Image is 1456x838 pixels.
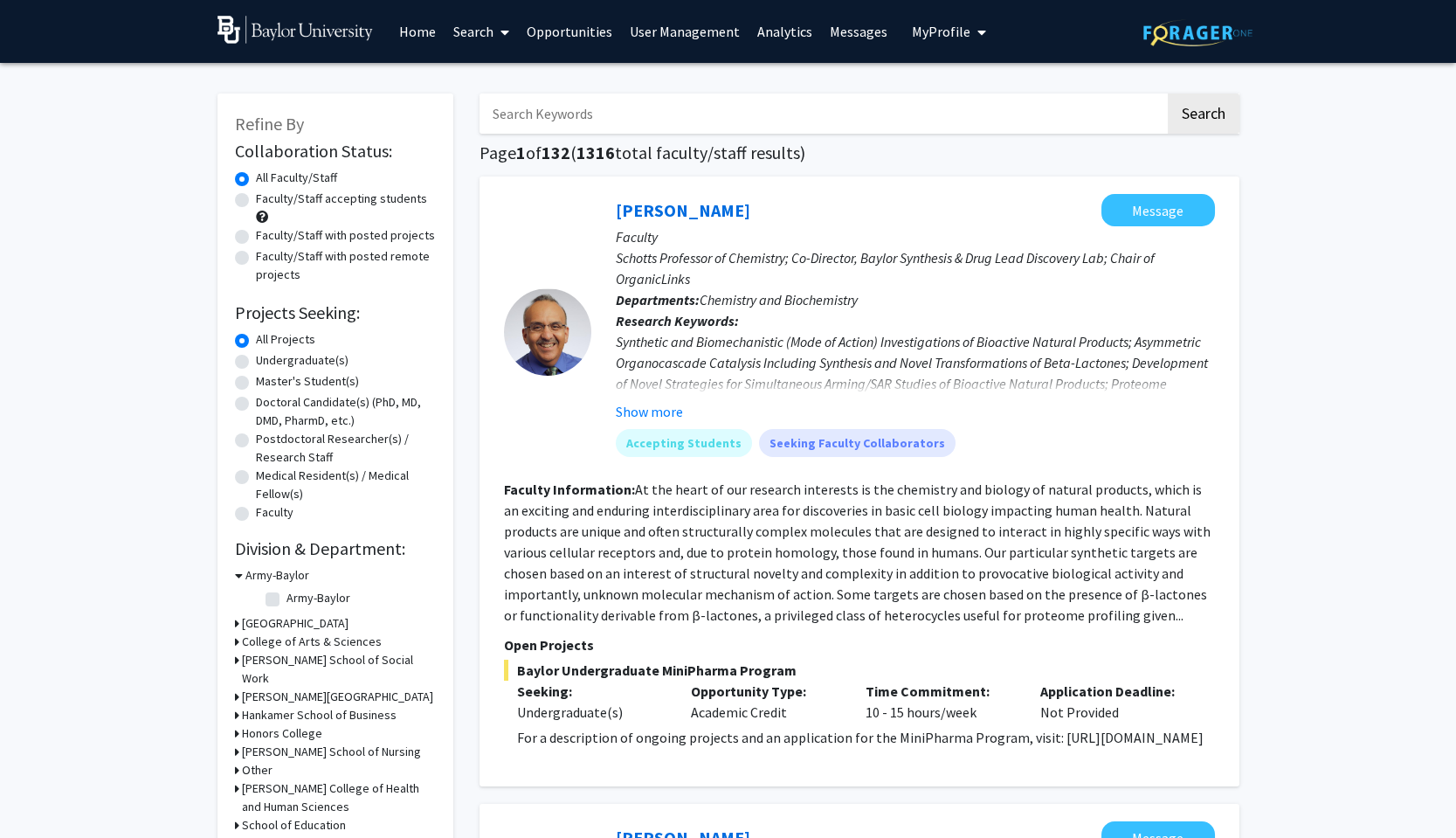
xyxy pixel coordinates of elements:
a: [PERSON_NAME] [616,199,750,221]
h3: [PERSON_NAME][GEOGRAPHIC_DATA] [242,688,433,706]
h3: School of Education [242,816,346,835]
p: Application Deadline: [1040,681,1189,702]
h3: College of Arts & Sciences [242,633,382,651]
mat-chip: Accepting Students [616,429,752,457]
span: 1316 [576,142,615,163]
mat-chip: Seeking Faculty Collaborators [759,429,956,457]
h3: Hankamer School of Business [242,706,397,724]
h3: [PERSON_NAME] School of Social Work [242,651,436,688]
p: Faculty [616,226,1215,247]
p: Schotts Professor of Chemistry; Co-Director, Baylor Synthesis & Drug Lead Discovery Lab; Chair of... [616,247,1215,289]
label: Undergraduate(s) [256,351,348,370]
label: Medical Resident(s) / Medical Fellow(s) [256,467,436,503]
a: Home [390,1,445,62]
h3: Other [242,761,273,779]
span: Chemistry and Biochemistry [700,291,858,308]
span: 1 [516,142,526,163]
button: Message Daniel Romo [1101,194,1215,226]
h1: Page of ( total faculty/staff results) [480,142,1239,163]
a: Search [445,1,518,62]
h3: [GEOGRAPHIC_DATA] [242,614,348,633]
button: Search [1168,93,1239,134]
img: Baylor University Logo [217,16,374,44]
p: Seeking: [517,681,666,702]
a: User Management [621,1,749,62]
label: Postdoctoral Researcher(s) / Research Staff [256,430,436,467]
b: Departments: [616,291,700,308]
span: My Profile [912,23,970,40]
label: Faculty/Staff with posted projects [256,226,435,245]
a: Opportunities [518,1,621,62]
a: Messages [821,1,896,62]
h3: Honors College [242,724,322,743]
p: Opportunity Type: [691,681,839,702]
button: Show more [616,401,683,422]
img: ForagerOne Logo [1143,19,1252,46]
label: Master's Student(s) [256,372,359,391]
h2: Projects Seeking: [235,302,436,323]
div: Academic Credit [678,681,852,723]
div: Synthetic and Biomechanistic (Mode of Action) Investigations of Bioactive Natural Products; Asymm... [616,331,1215,415]
label: Faculty [256,503,293,522]
h3: [PERSON_NAME] School of Nursing [242,743,421,761]
h2: Division & Department: [235,538,436,559]
p: For a description of ongoing projects and an application for the MiniPharma Program, visit: [URL]... [517,727,1215,748]
label: Faculty/Staff with posted remote projects [256,247,436,284]
iframe: Chat [13,759,74,825]
label: Doctoral Candidate(s) (PhD, MD, DMD, PharmD, etc.) [256,393,436,430]
h3: [PERSON_NAME] College of Health and Human Sciences [242,779,436,816]
fg-read-more: At the heart of our research interests is the chemistry and biology of natural products, which is... [504,481,1211,624]
a: Analytics [749,1,821,62]
b: Research Keywords: [616,312,739,329]
b: Faculty Information: [504,481,635,498]
input: Search Keywords [480,93,1165,134]
div: 10 - 15 hours/week [852,681,1027,723]
div: Undergraduate(s) [517,702,666,723]
div: Not Provided [1027,681,1202,723]
label: All Projects [256,330,315,349]
h2: Collaboration Status: [235,141,436,162]
span: 132 [542,142,570,163]
label: Army-Baylor [286,589,350,607]
span: Baylor Undergraduate MiniPharma Program [504,660,1215,681]
span: Refine By [235,113,304,135]
label: All Faculty/Staff [256,169,337,187]
p: Time Commitment: [866,681,1014,702]
label: Faculty/Staff accepting students [256,190,427,208]
h3: Army-Baylor [245,566,309,585]
p: Open Projects [504,634,1215,655]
